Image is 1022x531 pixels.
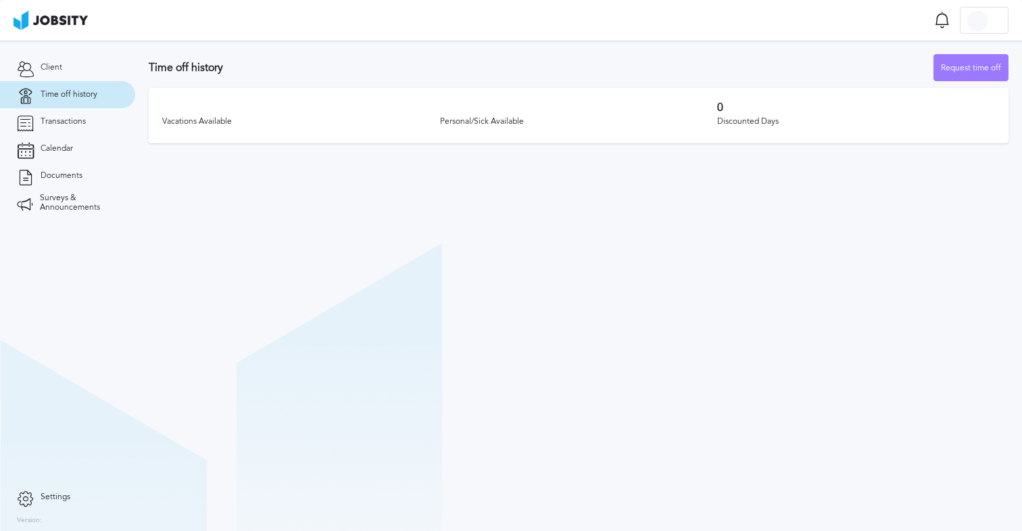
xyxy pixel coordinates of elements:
button: Request time off [933,54,1008,81]
div: Vacations Available [162,117,440,126]
span: Calendar [41,144,73,154]
div: Request time off [934,55,1008,82]
img: ab4bad089aa723f57921c736e9817d99.png [14,11,88,30]
span: Transactions [41,117,86,126]
div: Discounted Days [717,117,995,126]
div: Personal/Sick Available [440,117,718,126]
span: Settings [41,492,70,502]
h3: 0 [717,101,995,114]
label: Version: [17,517,42,525]
span: Time off history [41,90,97,99]
span: Client [41,63,62,72]
h3: Time off history [149,62,933,74]
span: Surveys & Announcements [40,193,118,212]
span: Documents [41,171,82,181]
